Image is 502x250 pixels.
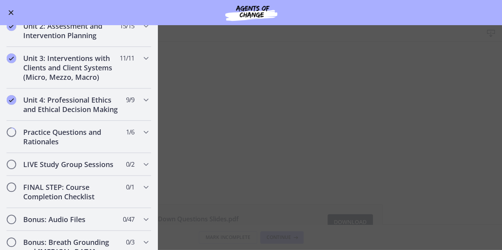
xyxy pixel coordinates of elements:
h2: Practice Questions and Rationales [23,127,119,146]
span: 0 / 2 [126,160,134,169]
h2: Unit 2: Assessment and Intervention Planning [23,21,119,40]
i: Completed [7,95,16,105]
i: Completed [7,21,16,31]
span: 0 / 1 [126,182,134,192]
h2: FINAL STEP: Course Completion Checklist [23,182,119,201]
span: 9 / 9 [126,95,134,105]
i: Completed [7,53,16,63]
h2: LIVE Study Group Sessions [23,160,119,169]
img: Agents of Change [204,3,298,22]
button: Enable menu [6,8,16,17]
span: 0 / 3 [126,237,134,247]
span: 15 / 15 [120,21,134,31]
span: 11 / 11 [120,53,134,63]
span: 1 / 6 [126,127,134,137]
h2: Bonus: Audio Files [23,215,119,224]
h2: Unit 3: Interventions with Clients and Client Systems (Micro, Mezzo, Macro) [23,53,119,82]
span: 0 / 47 [123,215,134,224]
h2: Unit 4: Professional Ethics and Ethical Decision Making [23,95,119,114]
